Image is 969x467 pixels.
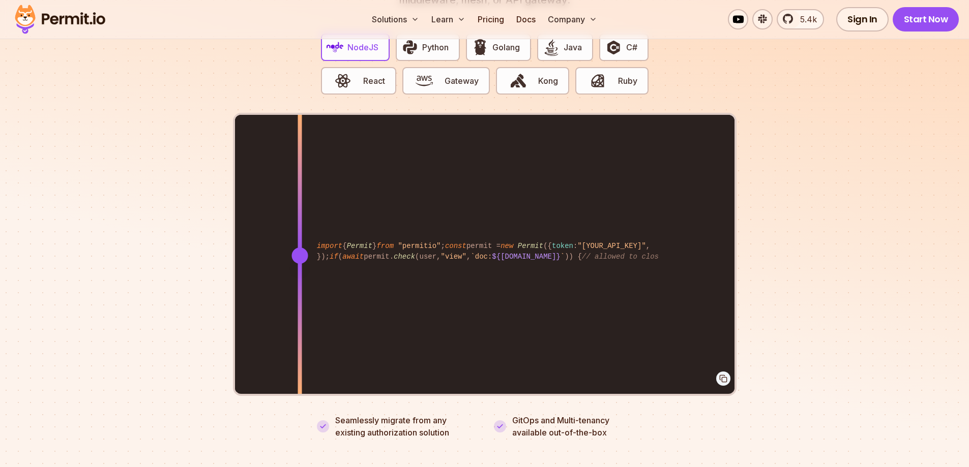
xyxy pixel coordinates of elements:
span: NodeJS [347,41,378,53]
span: Gateway [445,75,479,87]
span: Kong [538,75,558,87]
span: `doc: ` [471,253,565,261]
a: Start Now [893,7,959,32]
span: new [501,242,513,250]
span: "view" [441,253,466,261]
span: "[YOUR_API_KEY]" [577,242,645,250]
span: const [445,242,466,250]
img: Java [543,39,560,56]
span: token [552,242,573,250]
img: Python [401,39,419,56]
a: Sign In [836,7,889,32]
img: Ruby [589,72,606,89]
span: Permit [347,242,372,250]
p: Seamlessly migrate from any existing authorization solution [335,414,476,439]
span: // allowed to close issue [582,253,689,261]
button: Solutions [368,9,423,29]
img: C# [605,39,622,56]
img: Gateway [416,72,433,89]
p: GitOps and Multi-tenancy available out-of-the-box [512,414,609,439]
span: import [317,242,342,250]
code: { } ; permit = ({ : , }); ( permit. (user, , )) { } [310,233,659,270]
span: Golang [492,41,520,53]
img: Golang [472,39,489,56]
span: Permit [518,242,543,250]
a: 5.4k [777,9,824,29]
span: check [394,253,415,261]
button: Company [544,9,601,29]
a: Docs [512,9,540,29]
span: Python [422,41,449,53]
a: Pricing [474,9,508,29]
span: 5.4k [794,13,817,25]
img: NodeJS [327,39,344,56]
img: Permit logo [10,2,110,37]
span: if [330,253,338,261]
img: Kong [510,72,527,89]
span: "permitio" [398,242,441,250]
button: Learn [427,9,469,29]
span: from [376,242,394,250]
span: React [363,75,385,87]
span: Java [564,41,582,53]
span: Ruby [618,75,637,87]
span: C# [626,41,637,53]
span: await [342,253,364,261]
img: React [334,72,351,89]
span: ${[DOMAIN_NAME]} [492,253,560,261]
